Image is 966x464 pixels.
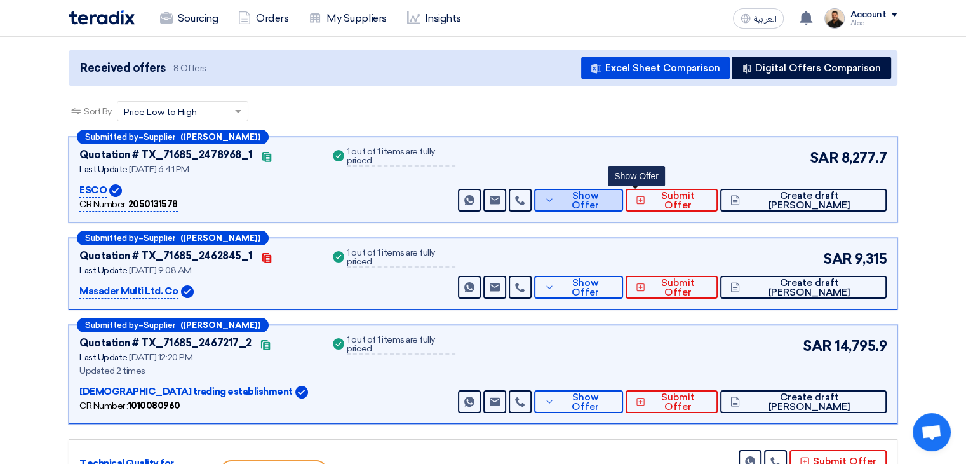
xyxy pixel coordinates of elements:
[299,4,396,32] a: My Suppliers
[128,199,178,210] b: 2050131578
[150,4,228,32] a: Sourcing
[534,276,623,299] button: Show Offer
[79,147,253,163] div: Quotation # TX_71685_2478968_1
[347,249,455,268] div: 1 out of 1 items are fully priced
[648,191,708,210] span: Submit Offer
[626,189,718,212] button: Submit Offer
[626,276,718,299] button: Submit Offer
[144,321,175,329] span: Supplier
[347,147,455,167] div: 1 out of 1 items are fully priced
[124,106,197,119] span: Price Low to High
[80,60,166,77] span: Received offers
[129,164,189,175] span: [DATE] 6:41 PM
[180,321,260,329] b: ([PERSON_NAME])
[173,62,206,74] span: 8 Offers
[581,57,730,79] button: Excel Sheet Comparison
[295,386,308,399] img: Verified Account
[228,4,299,32] a: Orders
[913,413,951,451] div: Open chat
[79,352,128,363] span: Last Update
[743,393,876,412] span: Create draft [PERSON_NAME]
[608,166,665,186] div: Show Offer
[397,4,471,32] a: Insights
[79,164,128,175] span: Last Update
[181,285,194,298] img: Verified Account
[79,364,315,378] div: Updated 2 times
[850,20,897,27] div: Alaa
[129,352,192,363] span: [DATE] 12:20 PM
[733,8,784,29] button: العربية
[558,191,613,210] span: Show Offer
[648,278,708,297] span: Submit Offer
[720,276,887,299] button: Create draft [PERSON_NAME]
[77,231,269,245] div: –
[753,15,776,24] span: العربية
[534,189,623,212] button: Show Offer
[85,234,138,242] span: Submitted by
[743,278,876,297] span: Create draft [PERSON_NAME]
[803,336,832,357] span: SAR
[347,336,455,355] div: 1 out of 1 items are fully priced
[180,133,260,141] b: ([PERSON_NAME])
[558,393,613,412] span: Show Offer
[79,399,180,413] div: CR Number :
[79,198,178,212] div: CR Number :
[79,249,253,264] div: Quotation # TX_71685_2462845_1
[79,183,107,198] p: ESCO
[841,147,887,168] span: 8,277.7
[534,390,623,413] button: Show Offer
[810,147,839,168] span: SAR
[79,284,178,299] p: Masader Multi Ltd. Co
[128,400,180,411] b: 1010080960
[77,318,269,332] div: –
[720,390,887,413] button: Create draft [PERSON_NAME]
[558,278,613,297] span: Show Offer
[69,10,135,25] img: Teradix logo
[79,265,128,276] span: Last Update
[144,133,175,141] span: Supplier
[835,336,887,357] span: 14,795.9
[79,385,293,400] p: [DEMOGRAPHIC_DATA] trading establishment
[626,390,718,413] button: Submit Offer
[79,336,252,351] div: Quotation # TX_71685_2467217_2
[720,189,887,212] button: Create draft [PERSON_NAME]
[84,105,112,118] span: Sort By
[743,191,876,210] span: Create draft [PERSON_NAME]
[109,184,122,197] img: Verified Account
[77,130,269,144] div: –
[823,249,852,270] span: SAR
[144,234,175,242] span: Supplier
[85,133,138,141] span: Submitted by
[180,234,260,242] b: ([PERSON_NAME])
[850,10,886,20] div: Account
[732,57,891,79] button: Digital Offers Comparison
[824,8,845,29] img: MAA_1717931611039.JPG
[85,321,138,329] span: Submitted by
[854,249,887,270] span: 9,315
[648,393,708,412] span: Submit Offer
[129,265,191,276] span: [DATE] 9:08 AM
